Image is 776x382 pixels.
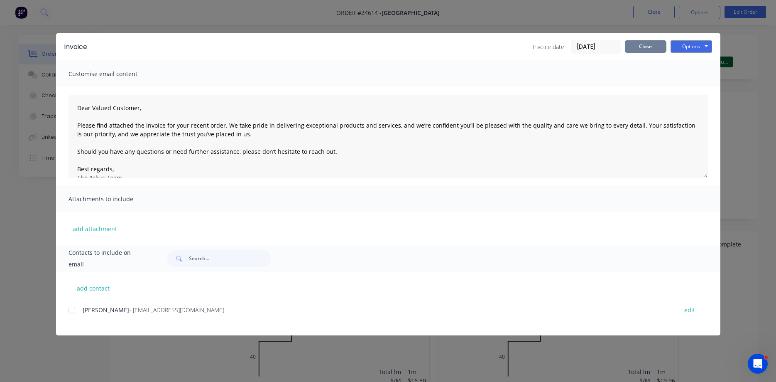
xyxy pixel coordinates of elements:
button: add attachment [69,222,121,235]
button: add contact [69,282,118,294]
iframe: Intercom live chat [748,354,768,374]
div: Invoice [64,42,87,52]
button: Close [625,40,666,53]
span: [PERSON_NAME] [83,306,129,314]
input: Search... [189,250,271,267]
span: Attachments to include [69,193,160,205]
button: Options [671,40,712,53]
span: Customise email content [69,68,160,80]
button: edit [679,304,700,315]
span: Contacts to include on email [69,247,147,270]
textarea: Dear Valued Customer, Please find attached the invoice for your recent order. We take pride in de... [69,95,708,178]
span: Invoice date [533,42,564,51]
span: - [EMAIL_ADDRESS][DOMAIN_NAME] [129,306,224,314]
